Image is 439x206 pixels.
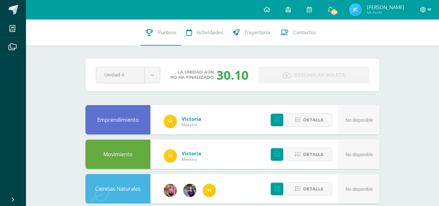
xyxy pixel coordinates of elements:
button: Detalle [287,148,332,161]
span: Detalle [303,148,324,160]
a: Victoria [182,150,201,157]
a: Actividades [181,20,228,46]
a: Contactos [275,20,321,46]
span: Punteos [158,29,176,36]
span: Unidad 4 [104,67,136,82]
span: Detalle [303,114,324,126]
img: e8319d1de0642b858999b202df7e829e.png [164,184,177,197]
span: No disponible [345,186,373,192]
a: Punteos [141,20,181,46]
span: 430 [330,8,338,16]
span: Mi Perfil [367,10,404,15]
span: Contactos [293,29,316,36]
a: Trayectoria [228,20,275,46]
a: Unidad 4 [96,67,160,83]
span: No disponible [345,152,373,157]
span: No disponible [345,117,373,123]
a: Victoria [182,116,201,122]
span: Trayectoria [244,29,270,36]
span: Descargar boleta [294,67,345,83]
button: Detalle [287,113,332,127]
img: 85d015b5d8cbdc86e8d29492f78b6ed8.png [349,3,362,16]
div: Movimiento [85,140,150,169]
span: La unidad aún no ha finalizado [170,70,214,80]
img: f428c1eda9873657749a26557ec094a8.png [164,149,177,162]
span: Maestro [182,157,201,162]
img: f428c1eda9873657749a26557ec094a8.png [164,115,177,128]
span: [PERSON_NAME] [367,4,404,10]
span: Detalle [303,183,324,195]
button: Detalle [287,182,332,196]
img: f428c1eda9873657749a26557ec094a8.png [203,184,216,197]
div: Ciencias Naturales [85,174,150,203]
div: Emprendimiento [85,105,150,134]
span: Maestro [182,122,201,128]
img: b2b209b5ecd374f6d147d0bc2cef63fa.png [183,184,196,197]
span: Actividades [197,29,223,36]
div: 30.10 [216,66,249,83]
